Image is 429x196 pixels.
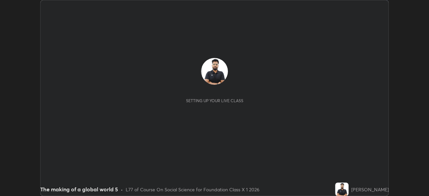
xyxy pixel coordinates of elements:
div: [PERSON_NAME] [351,186,389,193]
div: The making of a global world 5 [40,185,118,193]
img: 54be91a338354642bd9354b8925e57c4.jpg [335,183,349,196]
div: L77 of Course On Social Science for Foundation Class X 1 2026 [126,186,259,193]
div: • [121,186,123,193]
img: 54be91a338354642bd9354b8925e57c4.jpg [201,58,228,85]
div: Setting up your live class [186,98,243,103]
